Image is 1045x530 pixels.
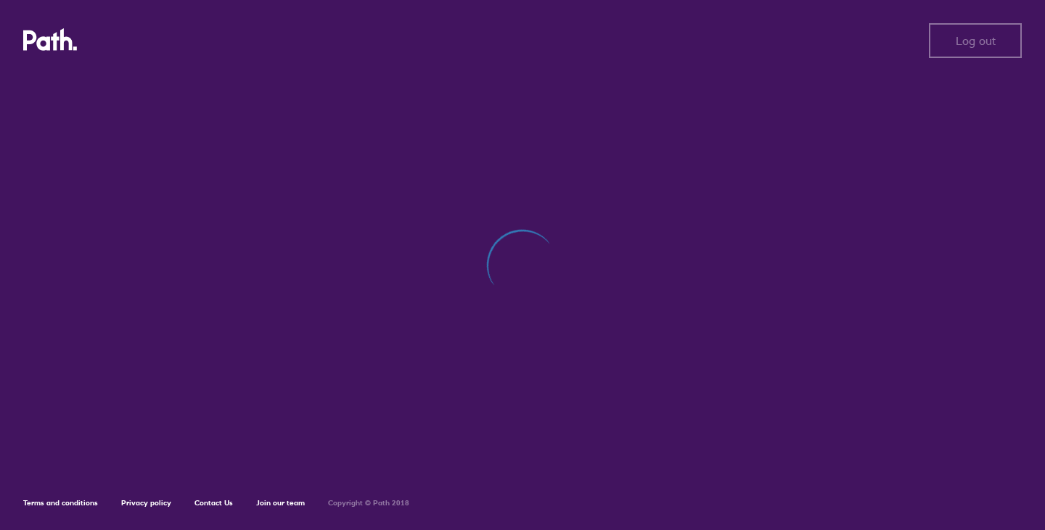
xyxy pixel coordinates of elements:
[929,23,1022,58] button: Log out
[121,498,171,508] a: Privacy policy
[194,498,233,508] a: Contact Us
[956,34,996,47] span: Log out
[328,499,409,508] h6: Copyright © Path 2018
[23,498,98,508] a: Terms and conditions
[256,498,305,508] a: Join our team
